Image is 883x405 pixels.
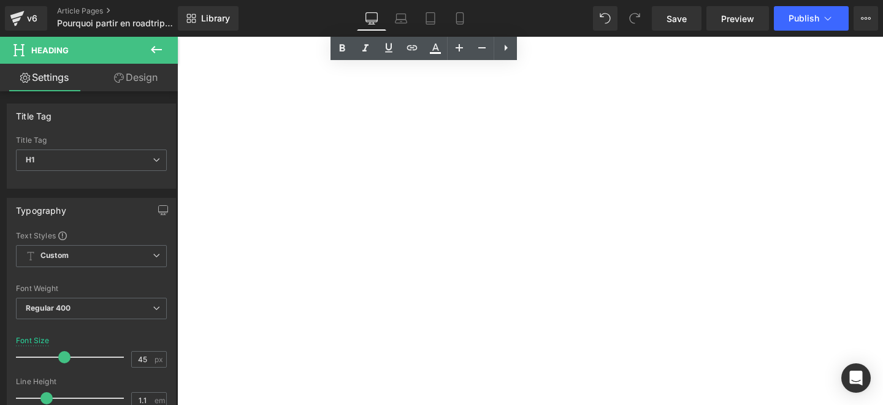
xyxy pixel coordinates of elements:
[386,6,416,31] a: Laptop
[16,104,52,121] div: Title Tag
[16,230,167,240] div: Text Styles
[31,45,69,55] span: Heading
[841,363,871,393] div: Open Intercom Messenger
[721,12,754,25] span: Preview
[593,6,617,31] button: Undo
[26,155,34,164] b: H1
[16,377,167,386] div: Line Height
[706,6,769,31] a: Preview
[57,6,198,16] a: Article Pages
[201,13,230,24] span: Library
[622,6,647,31] button: Redo
[26,303,71,312] b: Regular 400
[854,6,878,31] button: More
[25,10,40,26] div: v6
[16,336,50,345] div: Font Size
[445,6,475,31] a: Mobile
[5,6,47,31] a: v6
[155,355,165,363] span: px
[16,199,66,216] div: Typography
[357,6,386,31] a: Desktop
[155,396,165,404] span: em
[57,18,175,28] span: Pourquoi partir en roadtrip en septembre est la meilleure idée ?
[774,6,849,31] button: Publish
[91,64,180,91] a: Design
[416,6,445,31] a: Tablet
[178,6,239,31] a: New Library
[667,12,687,25] span: Save
[16,136,167,145] div: Title Tag
[16,284,167,293] div: Font Weight
[40,251,69,261] b: Custom
[789,13,819,23] span: Publish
